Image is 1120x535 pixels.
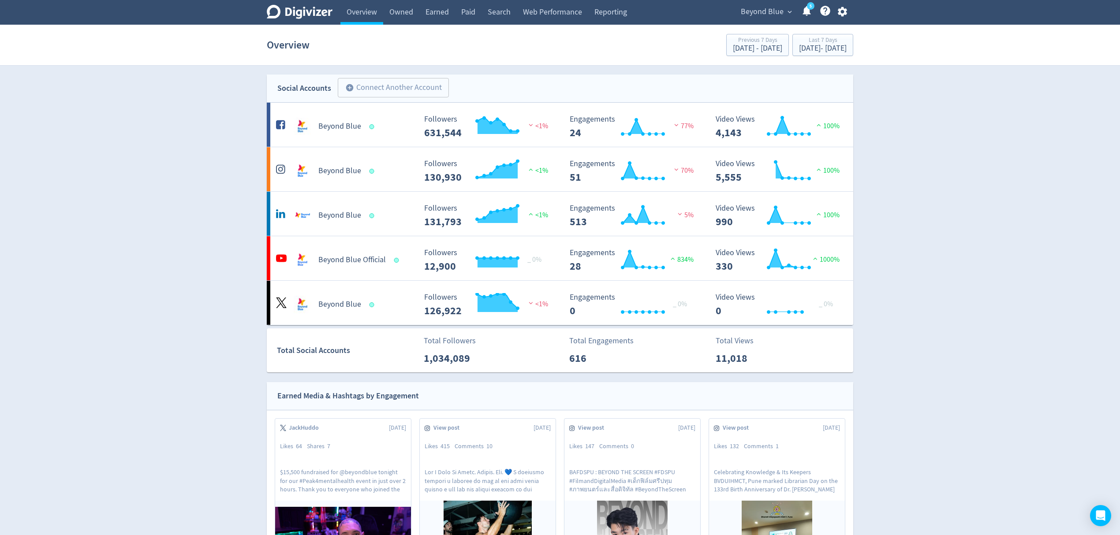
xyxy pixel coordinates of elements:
[420,115,552,138] svg: Followers ---
[726,34,789,56] button: Previous 7 Days[DATE] - [DATE]
[534,424,551,432] span: [DATE]
[526,300,535,306] img: negative-performance.svg
[345,83,354,92] span: add_circle
[714,468,840,493] p: Celebrating Knowledge & Its Keepers BVDUIHMCT, Pune marked Librarian Day on the 133rd Birth Anniv...
[807,2,814,10] a: 5
[714,442,744,451] div: Likes
[814,122,840,130] span: 100%
[370,213,377,218] span: Data last synced: 18 Aug 2025, 9:02pm (AEST)
[277,82,331,95] div: Social Accounts
[569,335,634,347] p: Total Engagements
[569,350,620,366] p: 616
[716,335,766,347] p: Total Views
[1090,505,1111,526] div: Open Intercom Messenger
[455,442,497,451] div: Comments
[741,5,784,19] span: Beyond Blue
[433,424,464,432] span: View post
[799,45,847,52] div: [DATE] - [DATE]
[565,160,698,183] svg: Engagements 51
[526,211,535,217] img: positive-performance.svg
[370,124,377,129] span: Data last synced: 19 Aug 2025, 2:01am (AEST)
[527,255,541,264] span: _ 0%
[420,249,552,272] svg: Followers ---
[318,255,386,265] h5: Beyond Blue Official
[810,3,812,9] text: 5
[280,468,406,493] p: $15,500 fundraised for @beyondblue tonight for our #Peak4mentalhealth event in just over 2 hours....
[425,468,551,493] p: Lor I Dolo Si Ametc. Adipis. Eli. 💙 S doeiusmo tempori u laboree do mag al eni admi venia quisno ...
[668,255,677,262] img: positive-performance.svg
[776,442,779,450] span: 1
[631,442,634,450] span: 0
[277,390,419,402] div: Earned Media & Hashtags by Engagement
[420,204,552,227] svg: Followers ---
[267,192,853,236] a: Beyond Blue undefinedBeyond Blue Followers --- Followers 131,793 <1% Engagements 513 Engagements ...
[565,204,698,227] svg: Engagements 513
[585,442,594,450] span: 147
[738,5,794,19] button: Beyond Blue
[673,300,687,308] span: _ 0%
[394,258,402,263] span: Data last synced: 19 Aug 2025, 8:02am (AEST)
[578,424,609,432] span: View post
[267,147,853,191] a: Beyond Blue undefinedBeyond Blue Followers --- Followers 130,930 <1% Engagements 51 Engagements 5...
[711,249,844,272] svg: Video Views 330
[733,45,782,52] div: [DATE] - [DATE]
[370,169,377,174] span: Data last synced: 18 Aug 2025, 9:02pm (AEST)
[668,255,694,264] span: 834%
[526,122,548,130] span: <1%
[730,442,739,450] span: 132
[526,122,535,128] img: negative-performance.svg
[526,300,548,308] span: <1%
[294,296,311,313] img: Beyond Blue undefined
[565,115,698,138] svg: Engagements 24
[389,424,406,432] span: [DATE]
[711,160,844,183] svg: Video Views 5,555
[814,166,840,175] span: 100%
[424,350,474,366] p: 1,034,089
[672,166,681,173] img: negative-performance.svg
[676,211,694,219] span: 5%
[569,468,695,493] p: BAFDSPU : BEYOND THE SCREEN #FDSPU #FilmandDigitalMedia #เด็กฟิล์มศรีปทุม #ภาพยนตร์และสื่อดิจิทัล...
[526,166,548,175] span: <1%
[672,122,681,128] img: negative-performance.svg
[425,442,455,451] div: Likes
[420,160,552,183] svg: Followers ---
[744,442,784,451] div: Comments
[814,122,823,128] img: positive-performance.svg
[723,424,754,432] span: View post
[811,255,820,262] img: positive-performance.svg
[318,166,361,176] h5: Beyond Blue
[267,281,853,325] a: Beyond Blue undefinedBeyond Blue Followers --- Followers 126,922 <1% Engagements 0 Engagements 0 ...
[678,424,695,432] span: [DATE]
[424,335,476,347] p: Total Followers
[672,166,694,175] span: 70%
[526,166,535,173] img: positive-performance.svg
[676,211,684,217] img: negative-performance.svg
[814,211,823,217] img: positive-performance.svg
[370,302,377,307] span: Data last synced: 18 Aug 2025, 7:02pm (AEST)
[338,78,449,97] button: Connect Another Account
[277,344,418,357] div: Total Social Accounts
[280,442,307,451] div: Likes
[799,37,847,45] div: Last 7 Days
[267,31,310,59] h1: Overview
[294,118,311,135] img: Beyond Blue undefined
[599,442,639,451] div: Comments
[716,350,766,366] p: 11,018
[711,204,844,227] svg: Video Views 990
[294,207,311,224] img: Beyond Blue undefined
[819,300,833,308] span: _ 0%
[441,442,450,450] span: 415
[267,103,853,147] a: Beyond Blue undefinedBeyond Blue Followers --- Followers 631,544 <1% Engagements 24 Engagements 2...
[711,293,844,316] svg: Video Views 0
[711,115,844,138] svg: Video Views 4,143
[814,211,840,219] span: 100%
[823,424,840,432] span: [DATE]
[318,210,361,221] h5: Beyond Blue
[331,79,449,97] a: Connect Another Account
[733,37,782,45] div: Previous 7 Days
[296,442,302,450] span: 64
[569,442,599,451] div: Likes
[672,122,694,130] span: 77%
[294,162,311,180] img: Beyond Blue undefined
[307,442,335,451] div: Shares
